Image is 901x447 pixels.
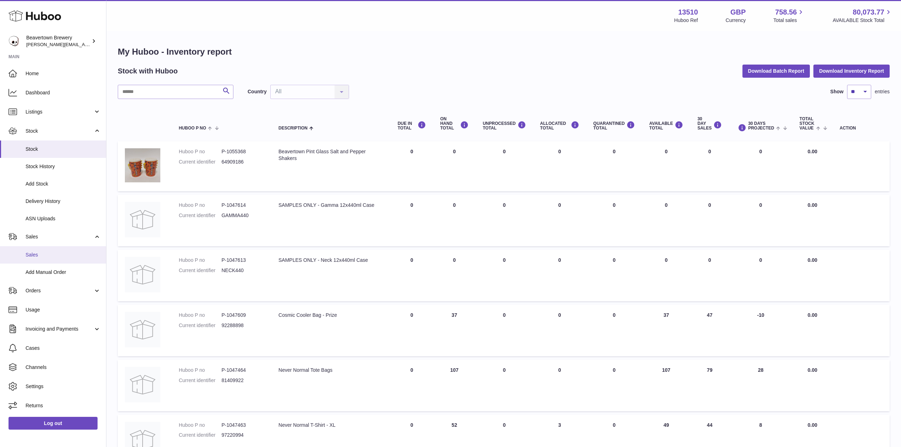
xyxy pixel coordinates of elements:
span: Orders [26,287,93,294]
td: 0 [729,141,792,191]
dd: 92288898 [221,322,264,329]
dt: Current identifier [179,377,222,384]
span: Stock [26,128,93,134]
span: Add Stock [26,181,101,187]
td: 0 [533,250,586,301]
div: Never Normal Tote Bags [278,367,383,374]
div: ON HAND Total [440,117,469,131]
span: 0 [613,257,616,263]
dt: Current identifier [179,322,222,329]
dd: P-1047609 [221,312,264,319]
dt: Current identifier [179,159,222,165]
td: 0 [642,250,690,301]
span: 758.56 [775,7,797,17]
td: 0 [642,195,690,246]
td: 0 [533,195,586,246]
td: 0 [391,195,433,246]
dd: P-1047463 [221,422,264,429]
span: 0 [613,367,616,373]
td: 107 [433,360,476,411]
td: 0 [476,360,533,411]
span: 0 [613,149,616,154]
div: 30 DAY SALES [697,117,722,131]
span: Description [278,126,308,131]
span: 0 [613,422,616,428]
div: Beavertown Brewery [26,34,90,48]
div: Huboo Ref [674,17,698,24]
dd: P-1055368 [221,148,264,155]
div: Currency [726,17,746,24]
div: Cosmic Cooler Bag - Prize [278,312,383,319]
td: 0 [533,305,586,356]
strong: 13510 [678,7,698,17]
span: 0.00 [808,367,817,373]
img: product image [125,312,160,347]
span: Returns [26,402,101,409]
td: 0 [533,141,586,191]
span: Channels [26,364,101,371]
a: 80,073.77 AVAILABLE Stock Total [833,7,892,24]
dt: Huboo P no [179,422,222,429]
dt: Huboo P no [179,312,222,319]
td: 0 [433,250,476,301]
span: 0.00 [808,422,817,428]
td: 0 [391,141,433,191]
a: Log out [9,417,98,430]
div: SAMPLES ONLY - Neck 12x440ml Case [278,257,383,264]
dt: Huboo P no [179,202,222,209]
span: Invoicing and Payments [26,326,93,332]
span: 0.00 [808,149,817,154]
div: UNPROCESSED Total [483,121,526,131]
div: AVAILABLE Total [649,121,683,131]
div: DUE IN TOTAL [398,121,426,131]
span: Listings [26,109,93,115]
dd: P-1047613 [221,257,264,264]
td: 0 [729,195,792,246]
dt: Huboo P no [179,367,222,374]
img: product image [125,202,160,237]
span: Dashboard [26,89,101,96]
span: 30 DAYS PROJECTED [748,121,774,131]
span: Total stock value [800,117,814,131]
dt: Current identifier [179,212,222,219]
td: 37 [642,305,690,356]
td: 47 [690,305,729,356]
strong: GBP [730,7,746,17]
label: Country [248,88,267,95]
span: 0.00 [808,257,817,263]
div: QUARANTINED Total [593,121,635,131]
span: 80,073.77 [853,7,884,17]
a: 758.56 Total sales [773,7,805,24]
h1: My Huboo - Inventory report [118,46,890,57]
label: Show [830,88,844,95]
span: Total sales [773,17,805,24]
span: Stock History [26,163,101,170]
span: Usage [26,307,101,313]
div: Never Normal T-Shirt - XL [278,422,383,429]
div: ALLOCATED Total [540,121,579,131]
td: 0 [391,250,433,301]
dt: Current identifier [179,267,222,274]
span: 0.00 [808,312,817,318]
dd: P-1047464 [221,367,264,374]
button: Download Inventory Report [813,65,890,77]
td: 0 [690,195,729,246]
td: -10 [729,305,792,356]
td: 0 [690,250,729,301]
dt: Huboo P no [179,148,222,155]
dd: 97220994 [221,432,264,438]
dd: 64909186 [221,159,264,165]
span: Cases [26,345,101,352]
dt: Current identifier [179,432,222,438]
td: 0 [690,141,729,191]
span: Delivery History [26,198,101,205]
dd: GAMMA440 [221,212,264,219]
td: 107 [642,360,690,411]
td: 0 [476,195,533,246]
span: 0.00 [808,202,817,208]
td: 0 [433,195,476,246]
td: 79 [690,360,729,411]
span: 0 [613,202,616,208]
img: product image [125,257,160,292]
span: Sales [26,233,93,240]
